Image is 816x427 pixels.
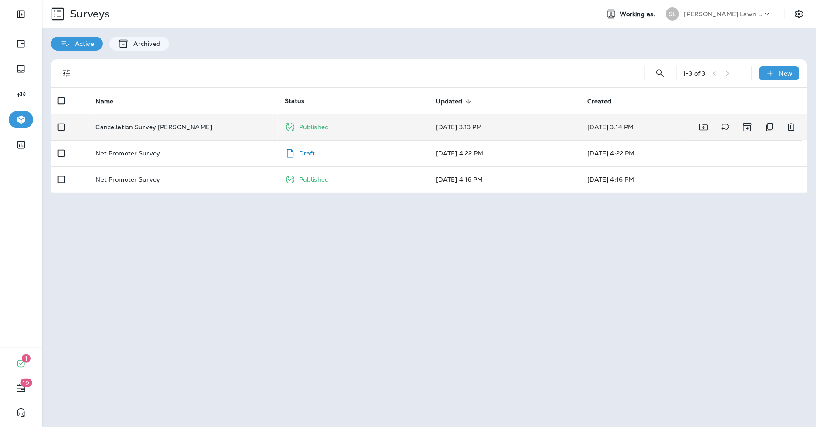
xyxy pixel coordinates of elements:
[9,355,33,372] button: 1
[684,10,763,17] p: [PERSON_NAME] Lawn & Landscape
[717,118,734,136] button: Add tags
[666,7,679,21] div: SL
[587,97,623,105] span: Created
[21,379,32,387] span: 19
[436,97,474,105] span: Updated
[739,118,757,136] button: Archive
[620,10,657,18] span: Working as:
[580,140,807,166] td: [DATE] 4:22 PM
[436,176,483,183] span: Created by: Frank Carreno
[96,150,160,157] p: Net Promoter Survey
[22,354,31,363] span: 1
[695,118,712,136] button: Move to folder
[580,166,807,193] td: [DATE] 4:16 PM
[58,65,75,82] button: Filters
[299,124,329,131] p: Published
[436,123,482,131] span: Created by: Cassidy Roberson
[129,40,160,47] p: Archived
[652,65,669,82] button: Search Surveys
[779,70,793,77] p: New
[96,98,114,105] span: Name
[70,40,94,47] p: Active
[66,7,110,21] p: Surveys
[587,98,612,105] span: Created
[792,6,807,22] button: Settings
[96,97,125,105] span: Name
[96,176,160,183] p: Net Promoter Survey
[9,379,33,397] button: 19
[9,6,33,23] button: Expand Sidebar
[299,150,315,157] p: Draft
[285,97,305,105] span: Status
[96,124,213,131] p: Cancellation Survey [PERSON_NAME]
[580,114,732,140] td: [DATE] 3:14 PM
[436,98,463,105] span: Updated
[299,176,329,183] p: Published
[761,118,778,136] button: Duplicate Survey
[436,149,484,157] span: Created by: Frank Carreno
[783,118,800,136] button: Delete
[683,70,706,77] div: 1 - 3 of 3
